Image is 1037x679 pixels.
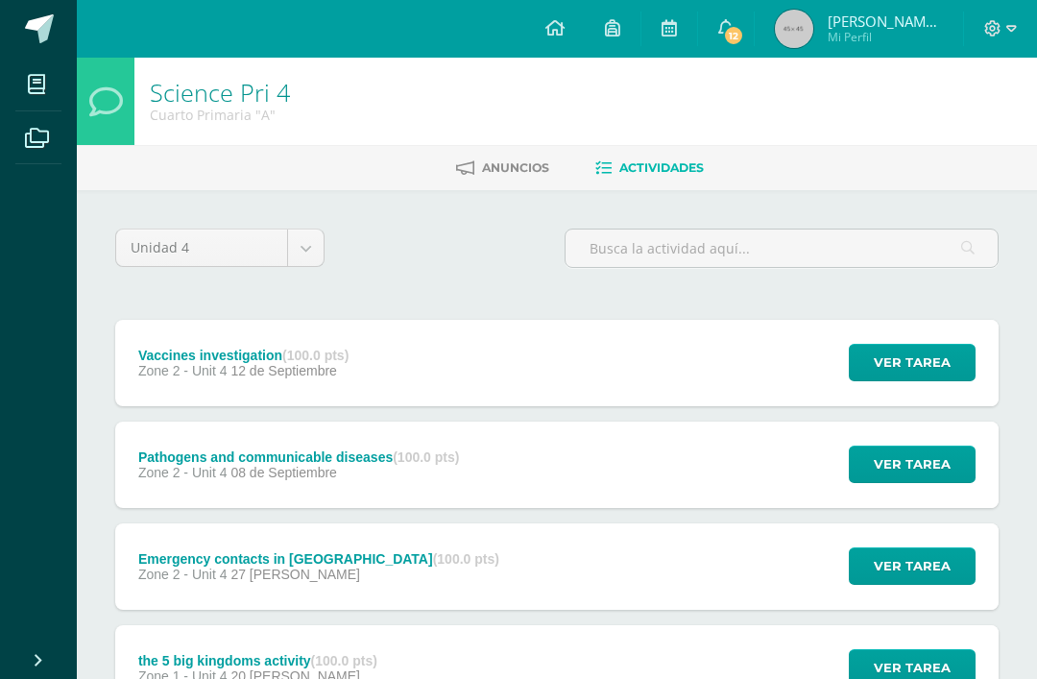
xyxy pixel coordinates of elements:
span: Mi Perfil [828,29,943,45]
span: 08 de Septiembre [230,465,337,480]
div: Cuarto Primaria 'A' [150,106,290,124]
strong: (100.0 pts) [393,449,459,465]
span: Ver tarea [874,447,951,482]
span: 12 [723,25,744,46]
span: 27 [PERSON_NAME] [230,567,360,582]
span: Actividades [619,160,704,175]
span: Ver tarea [874,548,951,584]
span: Anuncios [482,160,549,175]
span: Unidad 4 [131,230,273,266]
div: Vaccines investigation [138,348,349,363]
span: Ver tarea [874,345,951,380]
span: [PERSON_NAME] [PERSON_NAME] [828,12,943,31]
div: the 5 big kingdoms activity [138,653,377,668]
a: Science Pri 4 [150,76,290,109]
input: Busca la actividad aquí... [566,230,998,267]
div: Emergency contacts in [GEOGRAPHIC_DATA] [138,551,499,567]
a: Unidad 4 [116,230,324,266]
span: Zone 2 - Unit 4 [138,567,228,582]
button: Ver tarea [849,547,976,585]
button: Ver tarea [849,344,976,381]
strong: (100.0 pts) [311,653,377,668]
strong: (100.0 pts) [433,551,499,567]
a: Actividades [595,153,704,183]
span: Zone 2 - Unit 4 [138,465,228,480]
button: Ver tarea [849,446,976,483]
span: Zone 2 - Unit 4 [138,363,228,378]
strong: (100.0 pts) [282,348,349,363]
span: 12 de Septiembre [230,363,337,378]
img: 45x45 [775,10,813,48]
h1: Science Pri 4 [150,79,290,106]
div: Pathogens and communicable diseases [138,449,460,465]
a: Anuncios [456,153,549,183]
